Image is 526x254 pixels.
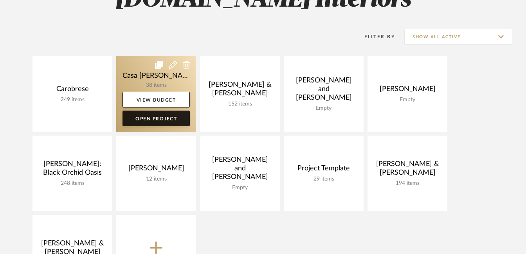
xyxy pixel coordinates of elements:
div: [PERSON_NAME] and [PERSON_NAME] [290,76,357,105]
div: Empty [206,184,274,191]
a: View Budget [122,92,190,107]
div: [PERSON_NAME] [374,85,441,97]
div: [PERSON_NAME] and [PERSON_NAME] [206,156,274,184]
div: 152 items [206,101,274,107]
div: 248 items [39,180,106,187]
div: [PERSON_NAME] & [PERSON_NAME] [374,160,441,180]
div: [PERSON_NAME] & [PERSON_NAME] [206,80,274,101]
div: 249 items [39,97,106,103]
div: [PERSON_NAME]: Black Orchid Oasis [39,160,106,180]
div: [PERSON_NAME] [122,164,190,176]
div: 194 items [374,180,441,187]
a: Open Project [122,111,190,126]
div: Filter By [354,33,395,41]
div: Empty [374,97,441,103]
div: Project Template [290,164,357,176]
div: 12 items [122,176,190,182]
div: 29 items [290,176,357,182]
div: Empty [290,105,357,112]
div: Carobrese [39,85,106,97]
